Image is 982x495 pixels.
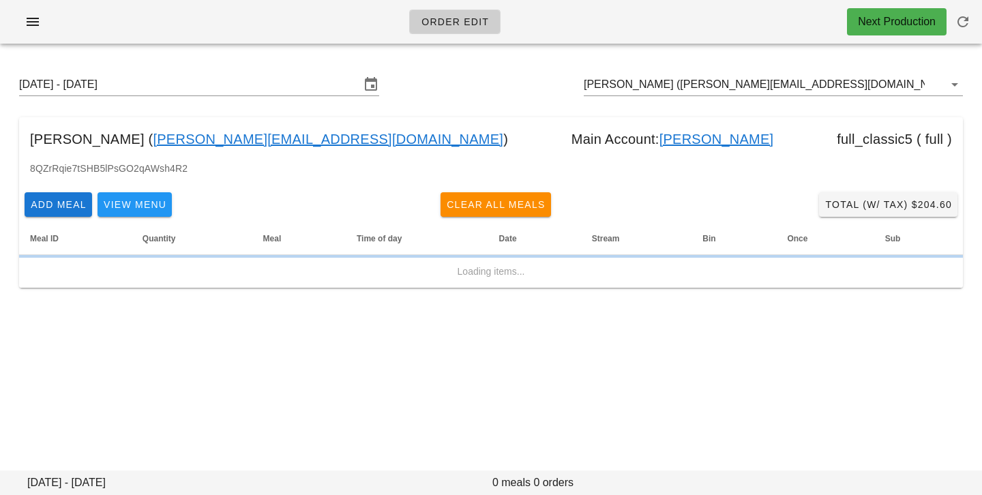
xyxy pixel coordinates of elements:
span: Order Edit [421,16,489,27]
th: Quantity: Not sorted. Activate to sort ascending. [132,222,252,255]
th: Bin: Not sorted. Activate to sort ascending. [691,222,776,255]
th: Date: Not sorted. Activate to sort ascending. [488,222,581,255]
th: Meal ID: Not sorted. Activate to sort ascending. [19,222,132,255]
button: Total (w/ Tax) $204.60 [819,192,957,217]
a: Order Edit [409,10,501,34]
a: [PERSON_NAME] [659,128,774,150]
a: [PERSON_NAME][EMAIL_ADDRESS][DOMAIN_NAME] [153,128,503,150]
span: Bin [702,234,715,243]
button: View Menu [98,192,172,217]
span: Sub [885,234,901,243]
span: Meal ID [30,234,59,243]
span: Quantity [143,234,176,243]
span: Total (w/ Tax) $204.60 [824,199,952,210]
div: 8QZrRqie7tSHB5lPsGO2qAWsh4R2 [19,161,963,187]
span: Date [499,234,517,243]
div: [PERSON_NAME] ( ) Main Account: full_classic5 ( full ) [19,117,963,161]
span: Meal [263,234,282,243]
span: View Menu [103,199,166,210]
th: Time of day: Not sorted. Activate to sort ascending. [346,222,488,255]
span: Clear All Meals [446,199,546,210]
button: Clear All Meals [441,192,551,217]
span: Time of day [357,234,402,243]
span: Once [787,234,807,243]
th: Stream: Not sorted. Activate to sort ascending. [581,222,691,255]
button: Add Meal [25,192,92,217]
span: Add Meal [30,199,87,210]
span: Stream [592,234,620,243]
td: Loading items... [19,255,963,288]
th: Sub: Not sorted. Activate to sort ascending. [874,222,963,255]
th: Meal: Not sorted. Activate to sort ascending. [252,222,346,255]
div: Next Production [858,14,936,30]
th: Once: Not sorted. Activate to sort ascending. [776,222,874,255]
